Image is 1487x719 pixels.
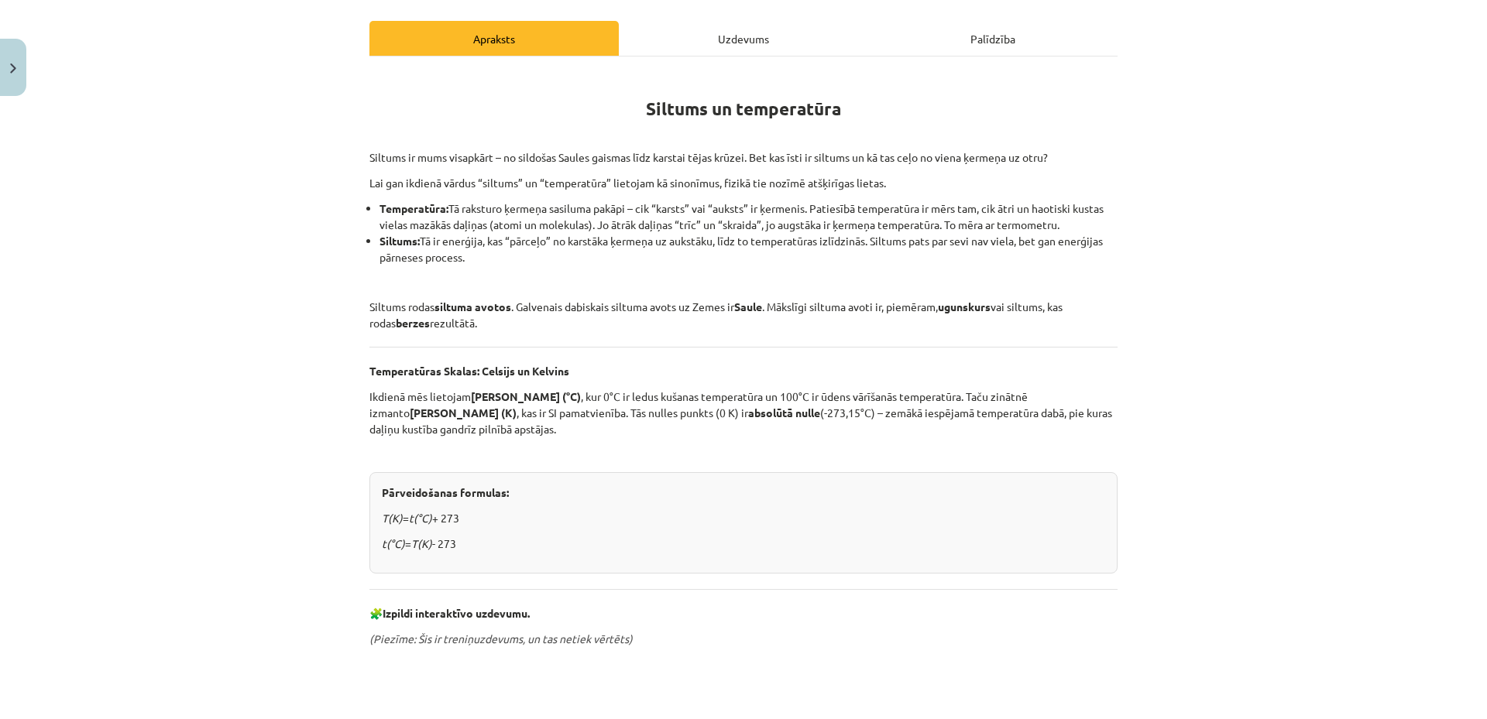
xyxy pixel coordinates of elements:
div: Apraksts [369,21,619,56]
p: = - 273 [382,536,1105,552]
em: T(K) [411,536,432,550]
strong: Izpildi interaktīvo uzdevumu. [383,606,530,620]
em: T(K) [382,511,403,525]
b: Temperatūra: [379,201,448,215]
p: Ikdienā mēs lietojam , kur 0°C ir ledus kušanas temperatūra un 100°C ir ūdens vārīšanās temperatū... [369,389,1118,437]
em: t(°C) [409,511,432,525]
em: t(°C) [382,536,405,550]
b: absolūtā nulle [748,406,820,419]
b: Pārveidošanas formulas: [382,485,509,499]
p: Lai gan ikdienā vārdus “siltums” un “temperatūra” lietojam kā sinonīmus, fizikā tie nozīmē atšķir... [369,175,1118,191]
b: Saule [734,300,762,313]
li: Tā raksturo ķermeņa sasiluma pakāpi – cik “karsts” vai “auksts” ir ķermenis. Patiesībā temperatūr... [379,200,1118,233]
p: Siltums rodas . Galvenais dabiskais siltuma avots uz Zemes ir . Mākslīgi siltuma avoti ir, piemēr... [369,299,1118,331]
div: Palīdzība [868,21,1118,56]
b: ugunskurs [938,300,991,313]
em: (Piezīme: Šis ir treniņuzdevums, un tas netiek vērtēts) [369,632,633,645]
li: Tā ir enerģija, kas “pārceļo” no karstāka ķermeņa uz aukstāku, līdz to temperatūras izlīdzinās. S... [379,233,1118,265]
p: = + 273 [382,510,1105,526]
b: [PERSON_NAME] (K) [410,406,517,419]
b: Temperatūras Skalas: Celsijs un Kelvins [369,364,569,378]
img: icon-close-lesson-0947bae3869378f0d4975bcd49f059093ad1ed9edebbc8119c70593378902aed.svg [10,63,16,74]
p: 🧩 [369,605,1118,621]
b: Siltums: [379,234,420,248]
p: Siltums ir mums visapkārt – no sildošas Saules gaismas līdz karstai tējas krūzei. Bet kas īsti ir... [369,149,1118,166]
div: Uzdevums [619,21,868,56]
b: [PERSON_NAME] (°C) [471,389,581,403]
strong: Siltums un temperatūra [646,98,841,120]
b: siltuma avotos [434,300,511,313]
b: berzes [396,316,430,330]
